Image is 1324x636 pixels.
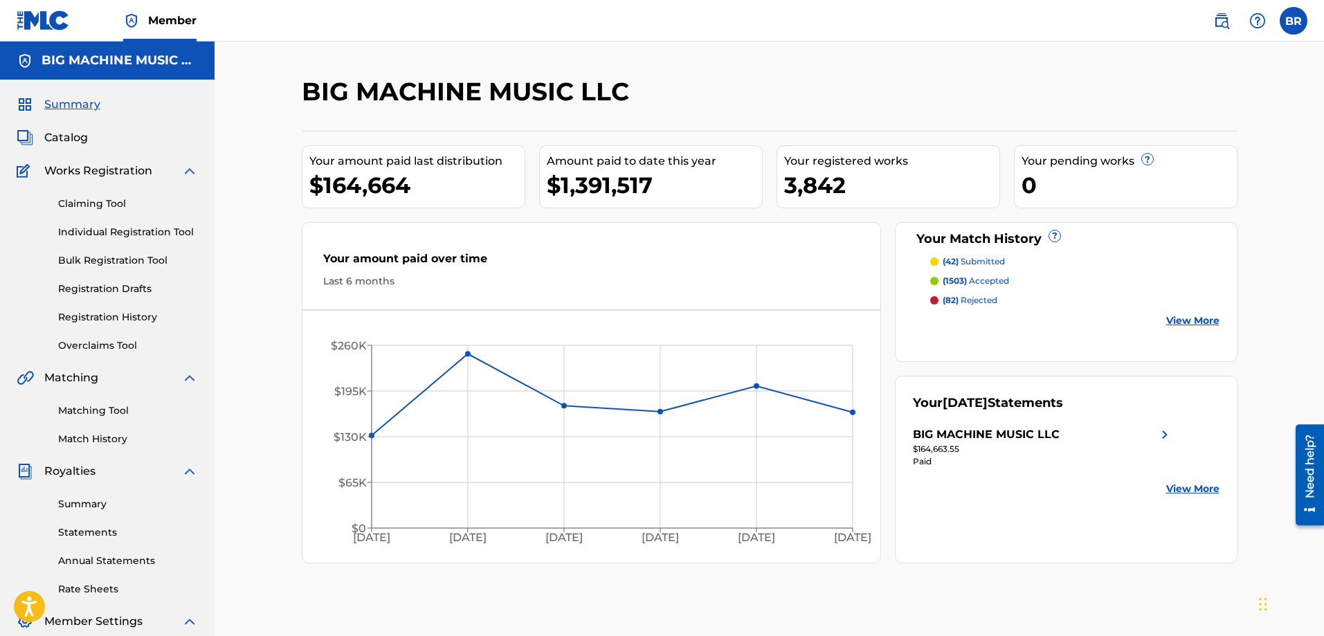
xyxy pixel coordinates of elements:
[17,463,33,480] img: Royalties
[943,255,1005,268] p: submitted
[181,613,198,630] img: expand
[449,531,487,545] tspan: [DATE]
[58,282,198,296] a: Registration Drafts
[58,432,198,446] a: Match History
[351,522,365,535] tspan: $0
[309,153,525,170] div: Your amount paid last distribution
[17,10,70,30] img: MLC Logo
[58,197,198,211] a: Claiming Tool
[44,463,96,480] span: Royalties
[181,163,198,179] img: expand
[1255,570,1324,636] iframe: Chat Widget
[1249,12,1266,29] img: help
[17,163,35,179] img: Works Registration
[943,275,1009,287] p: accepted
[58,403,198,418] a: Matching Tool
[1142,154,1153,165] span: ?
[44,163,152,179] span: Works Registration
[642,531,679,545] tspan: [DATE]
[44,613,143,630] span: Member Settings
[1213,12,1230,29] img: search
[58,338,198,353] a: Overclaims Tool
[17,96,100,113] a: SummarySummary
[58,497,198,511] a: Summary
[44,96,100,113] span: Summary
[930,275,1219,287] a: (1503) accepted
[1166,482,1219,496] a: View More
[17,370,34,386] img: Matching
[58,582,198,597] a: Rate Sheets
[309,170,525,201] div: $164,664
[181,463,198,480] img: expand
[58,225,198,239] a: Individual Registration Tool
[1166,314,1219,328] a: View More
[334,385,366,398] tspan: $195K
[913,426,1060,443] div: BIG MACHINE MUSIC LLC
[44,129,88,146] span: Catalog
[547,153,762,170] div: Amount paid to date this year
[943,275,967,286] span: (1503)
[323,251,860,274] div: Your amount paid over time
[58,310,198,325] a: Registration History
[330,339,366,352] tspan: $260K
[930,294,1219,307] a: (82) rejected
[943,294,997,307] p: rejected
[17,613,33,630] img: Member Settings
[58,554,198,568] a: Annual Statements
[323,274,860,289] div: Last 6 months
[738,531,775,545] tspan: [DATE]
[1022,170,1237,201] div: 0
[1285,419,1324,531] iframe: Resource Center
[943,395,988,410] span: [DATE]
[17,96,33,113] img: Summary
[17,129,88,146] a: CatalogCatalog
[1244,7,1271,35] div: Help
[148,12,197,28] span: Member
[784,170,999,201] div: 3,842
[545,531,583,545] tspan: [DATE]
[834,531,871,545] tspan: [DATE]
[943,295,959,305] span: (82)
[930,255,1219,268] a: (42) submitted
[1022,153,1237,170] div: Your pending works
[181,370,198,386] img: expand
[1049,230,1060,242] span: ?
[17,53,33,69] img: Accounts
[1280,7,1307,35] div: User Menu
[1157,426,1173,443] img: right chevron icon
[302,76,636,107] h2: BIG MACHINE MUSIC LLC
[784,153,999,170] div: Your registered works
[58,525,198,540] a: Statements
[17,129,33,146] img: Catalog
[123,12,140,29] img: Top Rightsholder
[913,230,1219,248] div: Your Match History
[338,476,366,489] tspan: $65K
[547,170,762,201] div: $1,391,517
[44,370,98,386] span: Matching
[42,53,198,69] h5: BIG MACHINE MUSIC LLC
[943,256,959,266] span: (42)
[913,455,1173,468] div: Paid
[913,426,1173,468] a: BIG MACHINE MUSIC LLCright chevron icon$164,663.55Paid
[333,430,366,444] tspan: $130K
[1208,7,1235,35] a: Public Search
[913,394,1063,412] div: Your Statements
[352,531,390,545] tspan: [DATE]
[1259,583,1267,625] div: Drag
[58,253,198,268] a: Bulk Registration Tool
[913,443,1173,455] div: $164,663.55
